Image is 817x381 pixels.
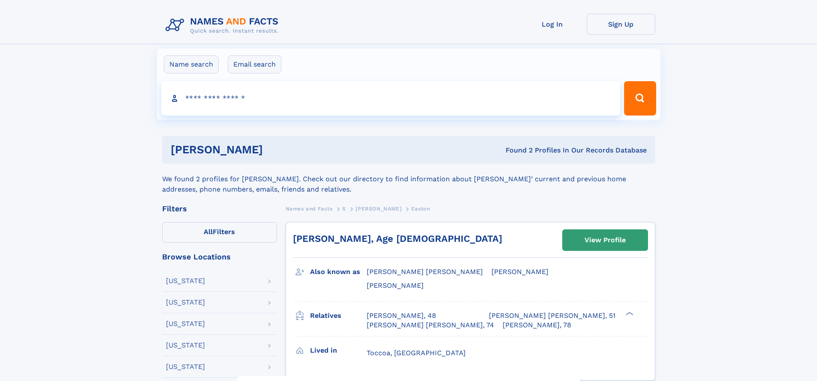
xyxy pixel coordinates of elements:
a: [PERSON_NAME] [356,203,401,214]
span: S [342,206,346,212]
a: [PERSON_NAME] [PERSON_NAME], 51 [489,311,615,320]
a: [PERSON_NAME], 48 [367,311,436,320]
div: [US_STATE] [166,320,205,327]
a: S [342,203,346,214]
div: [US_STATE] [166,277,205,284]
span: All [204,228,213,236]
a: [PERSON_NAME], 78 [503,320,571,330]
span: [PERSON_NAME] [367,281,424,290]
span: [PERSON_NAME] [491,268,549,276]
label: Name search [164,55,219,73]
span: [PERSON_NAME] [PERSON_NAME] [367,268,483,276]
img: Logo Names and Facts [162,14,286,37]
h1: [PERSON_NAME] [171,144,384,155]
span: Toccoa, [GEOGRAPHIC_DATA] [367,349,466,357]
span: [PERSON_NAME] [356,206,401,212]
a: Names and Facts [286,203,333,214]
div: Found 2 Profiles In Our Records Database [384,146,647,155]
button: Search Button [624,81,656,116]
div: Browse Locations [162,253,277,261]
h3: Lived in [310,343,367,358]
a: Log In [518,14,587,35]
a: View Profile [563,230,648,250]
div: [US_STATE] [166,363,205,370]
div: We found 2 profiles for [PERSON_NAME]. Check out our directory to find information about [PERSON_... [162,164,655,195]
a: Sign Up [587,14,655,35]
h3: Also known as [310,265,367,279]
input: search input [161,81,621,116]
h3: Relatives [310,308,367,323]
a: [PERSON_NAME], Age [DEMOGRAPHIC_DATA] [293,233,502,244]
div: View Profile [585,230,626,250]
div: Filters [162,205,277,213]
span: Easton [411,206,430,212]
div: [US_STATE] [166,299,205,306]
div: [US_STATE] [166,342,205,349]
div: ❯ [624,311,634,316]
label: Filters [162,222,277,243]
label: Email search [228,55,281,73]
a: [PERSON_NAME] [PERSON_NAME], 74 [367,320,494,330]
